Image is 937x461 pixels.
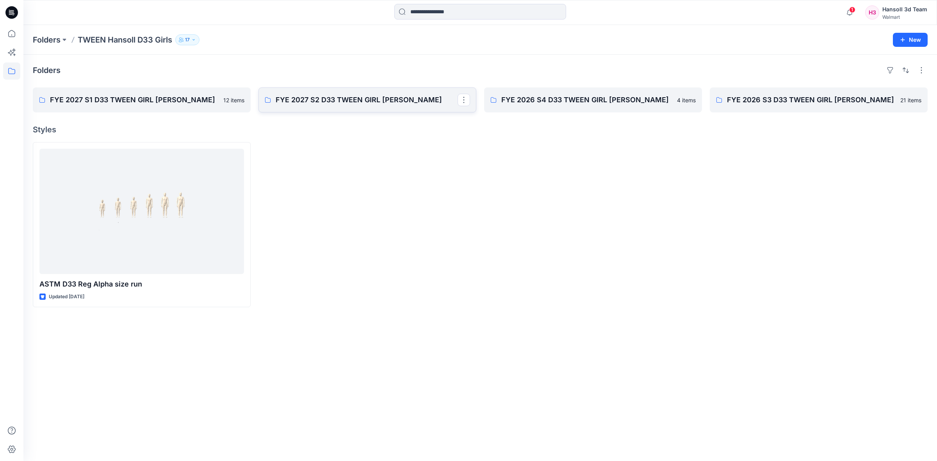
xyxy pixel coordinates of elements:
[501,94,672,105] p: FYE 2026 S4 D33 TWEEN GIRL [PERSON_NAME]
[33,66,61,75] h4: Folders
[900,96,921,104] p: 21 items
[727,94,896,105] p: FYE 2026 S3 D33 TWEEN GIRL [PERSON_NAME]
[849,7,855,13] span: 1
[33,34,61,45] a: Folders
[175,34,200,45] button: 17
[223,96,244,104] p: 12 items
[893,33,928,47] button: New
[882,14,927,20] div: Walmart
[33,125,928,134] h4: Styles
[258,87,476,112] a: FYE 2027 S2 D33 TWEEN GIRL [PERSON_NAME]
[49,293,84,301] p: Updated [DATE]
[484,87,702,112] a: FYE 2026 S4 D33 TWEEN GIRL [PERSON_NAME]4 items
[39,279,244,290] p: ASTM D33 Reg Alpha size run
[39,149,244,274] a: ASTM D33 Reg Alpha size run
[185,36,190,44] p: 17
[33,87,251,112] a: FYE 2027 S1 D33 TWEEN GIRL [PERSON_NAME]12 items
[78,34,172,45] p: TWEEN Hansoll D33 Girls
[882,5,927,14] div: Hansoll 3d Team
[865,5,879,20] div: H3
[50,94,219,105] p: FYE 2027 S1 D33 TWEEN GIRL [PERSON_NAME]
[710,87,928,112] a: FYE 2026 S3 D33 TWEEN GIRL [PERSON_NAME]21 items
[677,96,696,104] p: 4 items
[276,94,458,105] p: FYE 2027 S2 D33 TWEEN GIRL [PERSON_NAME]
